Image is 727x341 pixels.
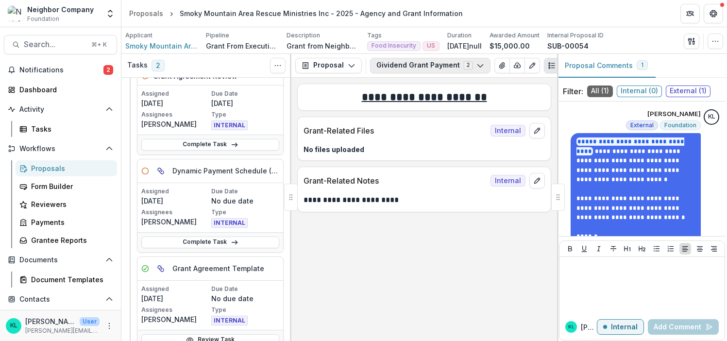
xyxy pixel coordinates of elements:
button: Open Activity [4,102,117,117]
button: Heading 1 [622,243,633,255]
h3: Tasks [127,61,148,69]
div: Document Templates [31,274,109,285]
a: Proposals [16,160,117,176]
p: SUB-00054 [547,41,589,51]
span: Smoky Mountain Area Rescue Ministries Inc [125,41,198,51]
p: Duration [447,31,472,40]
nav: breadcrumb [125,6,467,20]
span: US [427,42,435,49]
div: Grantee Reports [31,235,109,245]
span: Internal [490,175,525,187]
p: [PERSON_NAME] L [581,322,597,332]
p: User [80,317,100,326]
p: Type [211,110,279,119]
a: Payments [16,214,117,230]
button: Notifications2 [4,62,117,78]
span: All ( 1 ) [587,85,613,97]
button: Search... [4,35,117,54]
span: Internal [490,125,525,136]
button: Partners [680,4,700,23]
p: Assignees [141,306,209,314]
div: Tasks [31,124,109,134]
a: Dashboard [4,82,117,98]
button: Edit as form [524,58,540,73]
p: Assigned [141,89,209,98]
p: [DATE] [141,293,209,304]
p: Grant From Executive Director [206,41,279,51]
button: Open Contacts [4,291,117,307]
button: More [103,320,115,332]
a: Form Builder [16,178,117,194]
button: Get Help [704,4,723,23]
button: Align Left [679,243,691,255]
div: Payments [31,217,109,227]
div: Kerri Lopez-Howell [708,114,715,120]
p: [DATE] [141,98,209,108]
button: Open entity switcher [103,4,117,23]
button: Italicize [593,243,605,255]
span: INTERNAL [211,218,248,228]
button: Align Right [708,243,720,255]
span: Documents [19,256,101,264]
p: Pipeline [206,31,229,40]
p: Filter: [563,85,583,97]
div: Proposals [129,8,163,18]
div: Neighbor Company [27,4,94,15]
a: Tasks [16,121,117,137]
span: INTERNAL [211,120,248,130]
p: Assigned [141,187,209,196]
p: Assignees [141,110,209,119]
p: [PERSON_NAME] [141,314,209,324]
a: Proposals [125,6,167,20]
p: No due date [211,196,279,206]
span: Internal ( 0 ) [617,85,662,97]
div: Smoky Mountain Area Rescue Ministries Inc - 2025 - Agency and Grant Information [180,8,463,18]
a: Reviewers [16,196,117,212]
span: Activity [19,105,101,114]
button: View dependent tasks [153,261,169,276]
p: [PERSON_NAME] [25,316,76,326]
p: Internal Proposal ID [547,31,604,40]
span: 2 [103,65,113,75]
p: Type [211,208,279,217]
p: Due Date [211,89,279,98]
span: 2 [152,60,165,71]
p: [DATE] [141,196,209,206]
a: Document Templates [16,272,117,288]
p: Grant from Neighbor Company's Junior Generosity Collective. [287,41,359,51]
p: No files uploaded [304,144,545,154]
div: Reviewers [31,199,109,209]
p: [PERSON_NAME] [141,119,209,129]
button: Strike [608,243,619,255]
img: Neighbor Company [8,6,23,21]
h5: Grant Agreement Template [172,263,264,273]
button: Proposal [295,58,362,73]
button: Ordered List [665,243,676,255]
p: Awarded Amount [490,31,540,40]
span: External [630,122,654,129]
p: [PERSON_NAME][EMAIL_ADDRESS][DOMAIN_NAME] [25,326,100,335]
button: View Attached Files [494,58,510,73]
span: Notifications [19,66,103,74]
button: edit [529,173,545,188]
p: $15,000.00 [490,41,530,51]
p: Due Date [211,187,279,196]
a: Complete Task [141,237,279,248]
p: Assigned [141,285,209,293]
div: Kerri Lopez-Howell [10,323,17,329]
button: Align Center [694,243,706,255]
button: Toggle View Cancelled Tasks [270,58,286,73]
p: Internal [611,323,638,331]
button: Internal [597,319,644,335]
p: No due date [211,293,279,304]
div: Kerri Lopez-Howell [568,324,575,329]
span: INTERNAL [211,316,248,325]
button: Underline [578,243,590,255]
span: Search... [24,40,85,49]
a: Complete Task [141,139,279,151]
a: Grantee Reports [16,232,117,248]
span: Contacts [19,295,101,304]
p: [DATE]null [447,41,482,51]
button: Heading 2 [636,243,648,255]
p: Applicant [125,31,152,40]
